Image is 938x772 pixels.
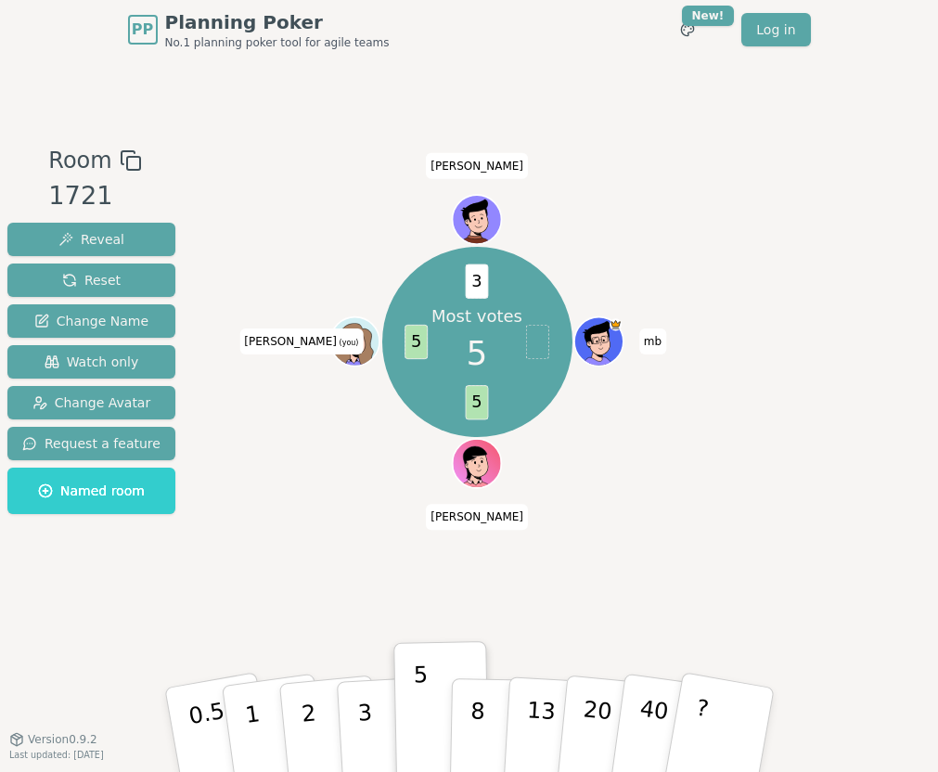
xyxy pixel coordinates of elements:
button: Change Name [7,304,175,338]
button: Change Avatar [7,386,175,419]
button: Reset [7,264,175,297]
span: Reset [62,271,121,289]
span: Click to change your name [426,153,528,179]
span: 5 [405,325,428,359]
span: Watch only [45,353,139,371]
span: Request a feature [22,434,161,453]
span: 5 [466,385,489,419]
button: Watch only [7,345,175,379]
span: (you) [337,339,359,347]
span: mb is the host [610,319,622,331]
div: New! [682,6,735,26]
span: 3 [466,264,489,299]
span: PP [132,19,153,41]
button: Version0.9.2 [9,732,97,747]
span: Click to change your name [426,505,528,531]
button: New! [671,13,704,46]
p: Most votes [431,305,522,328]
button: Reveal [7,223,175,256]
button: Click to change your avatar [332,319,379,366]
span: Named room [38,482,145,500]
span: Reveal [58,230,124,249]
span: No.1 planning poker tool for agile teams [165,35,390,50]
span: 5 [467,328,488,379]
span: Version 0.9.2 [28,732,97,747]
span: Last updated: [DATE] [9,750,104,760]
button: Named room [7,468,175,514]
div: 1721 [48,177,141,215]
span: Change Name [34,312,148,330]
button: Request a feature [7,427,175,460]
p: 5 [413,662,429,762]
span: Planning Poker [165,9,390,35]
a: PPPlanning PokerNo.1 planning poker tool for agile teams [128,9,390,50]
span: Click to change your name [239,328,363,354]
span: Click to change your name [639,328,666,354]
span: Change Avatar [32,393,151,412]
span: Room [48,144,111,177]
a: Log in [741,13,810,46]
